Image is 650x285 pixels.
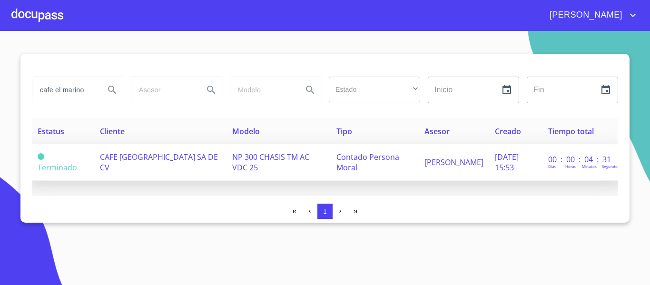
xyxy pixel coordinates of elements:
span: Contado Persona Moral [336,152,399,173]
span: Estatus [38,126,64,137]
p: Horas [565,164,576,169]
span: Modelo [232,126,260,137]
button: Search [299,79,322,101]
button: Search [101,79,124,101]
p: Minutos [582,164,597,169]
span: Cliente [100,126,125,137]
button: 1 [317,204,333,219]
button: Search [200,79,223,101]
span: Tiempo total [548,126,594,137]
span: [PERSON_NAME] [424,157,483,167]
span: CAFE [GEOGRAPHIC_DATA] SA DE CV [100,152,218,173]
span: Terminado [38,153,44,160]
span: Asesor [424,126,450,137]
span: 1 [323,208,326,215]
span: NP 300 CHASIS TM AC VDC 25 [232,152,309,173]
input: search [230,77,295,103]
span: Terminado [38,162,77,173]
p: Segundos [602,164,620,169]
span: Creado [495,126,521,137]
input: search [131,77,196,103]
input: search [32,77,97,103]
button: account of current user [542,8,639,23]
span: Tipo [336,126,352,137]
span: [DATE] 15:53 [495,152,519,173]
p: 00 : 00 : 04 : 31 [548,154,612,165]
div: ​ [329,77,420,102]
p: Dias [548,164,556,169]
span: [PERSON_NAME] [542,8,627,23]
